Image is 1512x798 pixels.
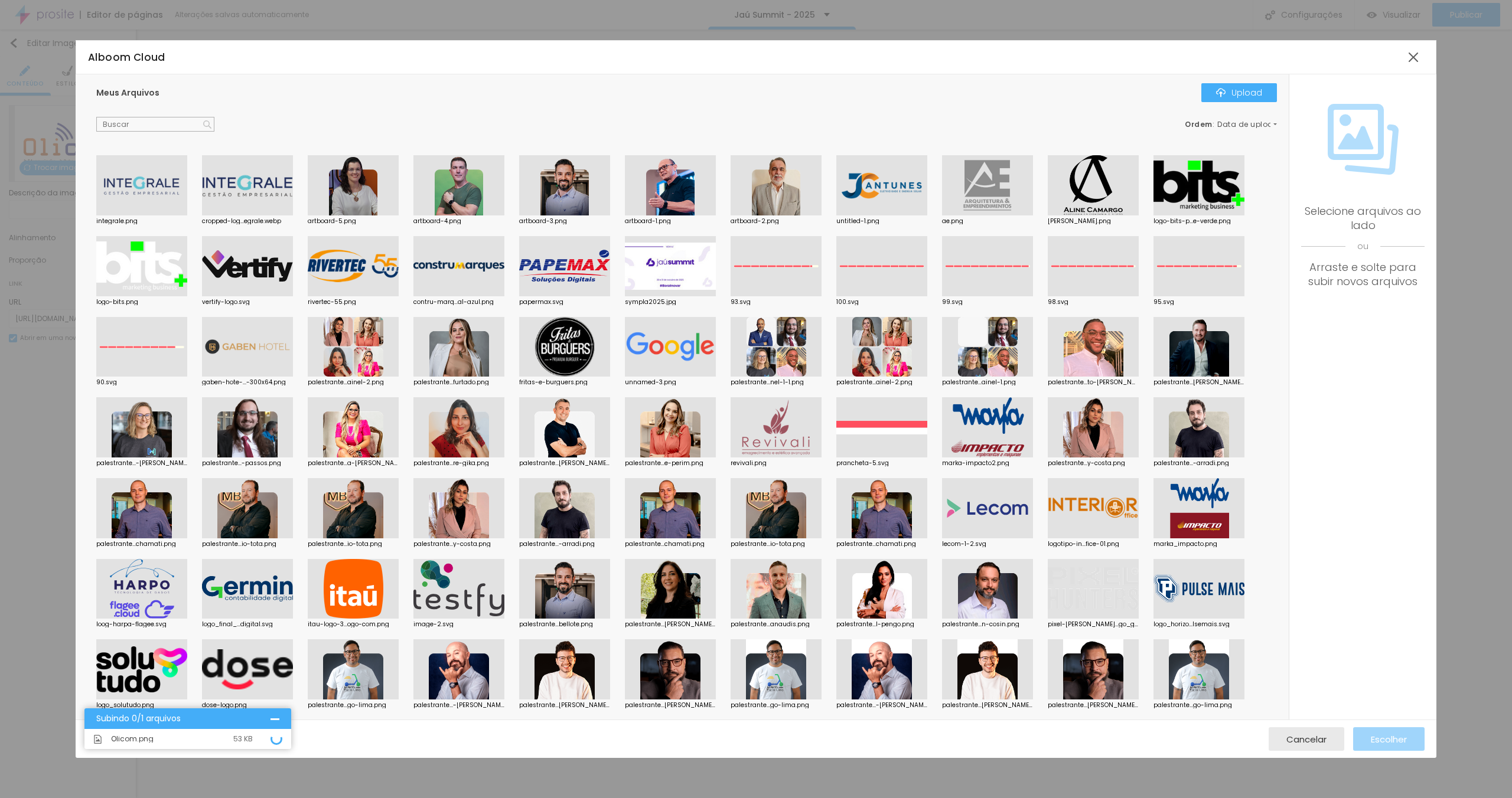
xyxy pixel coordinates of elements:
[233,735,253,743] div: 53 KB
[1153,218,1244,224] div: logo-bits-p...e-verde.png
[836,218,927,224] div: untitled-1.png
[96,702,187,708] div: logo_solutudo.png
[308,460,399,466] div: palestrante...a-[PERSON_NAME].png
[203,120,211,129] img: Icone
[942,702,1033,708] div: palestrante...[PERSON_NAME].png
[942,460,1033,466] div: marka-impacto2.png
[96,218,187,224] div: integrale.png
[1048,702,1139,708] div: palestrante...[PERSON_NAME].png
[1301,204,1425,289] div: Selecione arquivos ao lado Arraste e solte para subir novos arquivos
[731,622,822,627] div: palestrante...anaudis.png
[1048,541,1139,547] div: logotipo-in...fice-01.png
[731,460,822,466] div: revivali.png
[625,218,716,224] div: artboard-1.png
[202,460,293,466] div: palestrante...-passos.png
[942,299,1033,305] div: 99.svg
[202,702,293,708] div: dose-logo.png
[836,460,927,466] div: prancheta-5.svg
[96,541,187,547] div: palestrante...chamati.png
[202,380,293,385] div: gaben-hote-...-300x64.png
[731,702,822,708] div: palestrante...go-lima.png
[1185,121,1277,128] div: :
[88,50,165,64] span: Alboom Cloud
[1217,121,1279,128] span: Data de upload
[519,218,610,224] div: artboard-3.png
[519,622,610,627] div: palestrante...bellote.png
[308,541,399,547] div: palestrante...io-tota.png
[413,541,504,547] div: palestrante...y-costa.png
[1153,702,1244,708] div: palestrante...go-lima.png
[96,714,271,723] div: Subindo 0/1 arquivos
[625,541,716,547] div: palestrante...chamati.png
[731,541,822,547] div: palestrante...io-tota.png
[1153,541,1244,547] div: marka_impacto.png
[96,380,187,385] div: 90.svg
[413,218,504,224] div: artboard-4.png
[1153,622,1244,627] div: logo_horizo...lsemais.svg
[308,622,399,627] div: itau-logo-3...ogo-com.png
[1286,734,1327,744] span: Cancelar
[1153,460,1244,466] div: palestrante...-arradi.png
[836,380,927,385] div: palestrante...ainel-2.png
[625,460,716,466] div: palestrante...e-perim.png
[1048,299,1139,305] div: 98.svg
[731,380,822,385] div: palestrante...nel-1-1.png
[836,622,927,627] div: palestrante...l-pengo.png
[96,299,187,305] div: logo-bits.png
[202,299,293,305] div: vertify-logo.svg
[1185,119,1213,129] span: Ordem
[308,218,399,224] div: artboard-5.png
[413,299,504,305] div: contru-marq...al-azul.png
[1048,460,1139,466] div: palestrante...y-costa.png
[836,299,927,305] div: 100.svg
[942,218,1033,224] div: ae.png
[202,218,293,224] div: cropped-log...egrale.webp
[413,622,504,627] div: image-2.svg
[942,380,1033,385] div: palestrante...ainel-1.png
[1216,88,1262,97] div: Upload
[731,218,822,224] div: artboard-2.png
[308,299,399,305] div: rivertec-55.png
[1201,83,1277,102] button: IconeUpload
[308,702,399,708] div: palestrante...go-lima.png
[93,735,102,744] img: Icone
[308,380,399,385] div: palestrante...ainel-2.png
[1153,299,1244,305] div: 95.svg
[625,622,716,627] div: palestrante...[PERSON_NAME].png
[111,735,154,743] span: Olicom.png
[1371,734,1407,744] span: Escolher
[413,380,504,385] div: palestrante...furtado.png
[1353,727,1425,751] button: Escolher
[836,702,927,708] div: palestrante...-[PERSON_NAME].png
[1216,88,1226,97] img: Icone
[942,622,1033,627] div: palestrante...n-cosin.png
[942,541,1033,547] div: lecom-1-2.svg
[1328,104,1399,175] img: Icone
[202,541,293,547] div: palestrante...io-tota.png
[836,541,927,547] div: palestrante...chamati.png
[202,622,293,627] div: logo_final_...digital.svg
[519,541,610,547] div: palestrante...-arradi.png
[625,299,716,305] div: sympla2025.jpg
[1048,622,1139,627] div: pixel-[PERSON_NAME]...go_grey.png
[1048,380,1139,385] div: palestrante...to-[PERSON_NAME].png
[625,702,716,708] div: palestrante...[PERSON_NAME].png
[1269,727,1344,751] button: Cancelar
[1048,218,1139,224] div: [PERSON_NAME].png
[519,380,610,385] div: fritas-e-burguers.png
[1301,233,1425,260] span: ou
[519,702,610,708] div: palestrante...[PERSON_NAME].png
[413,702,504,708] div: palestrante...-[PERSON_NAME].png
[1153,380,1244,385] div: palestrante...[PERSON_NAME].png
[413,460,504,466] div: palestrante...re-gika.png
[519,460,610,466] div: palestrante...[PERSON_NAME].png
[96,460,187,466] div: palestrante...-[PERSON_NAME].png
[96,87,159,99] span: Meus Arquivos
[625,380,716,385] div: unnamed-3.png
[731,299,822,305] div: 93.svg
[96,622,187,627] div: loog-harpa-flagee.svg
[96,117,214,132] input: Buscar
[519,299,610,305] div: papermax.svg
